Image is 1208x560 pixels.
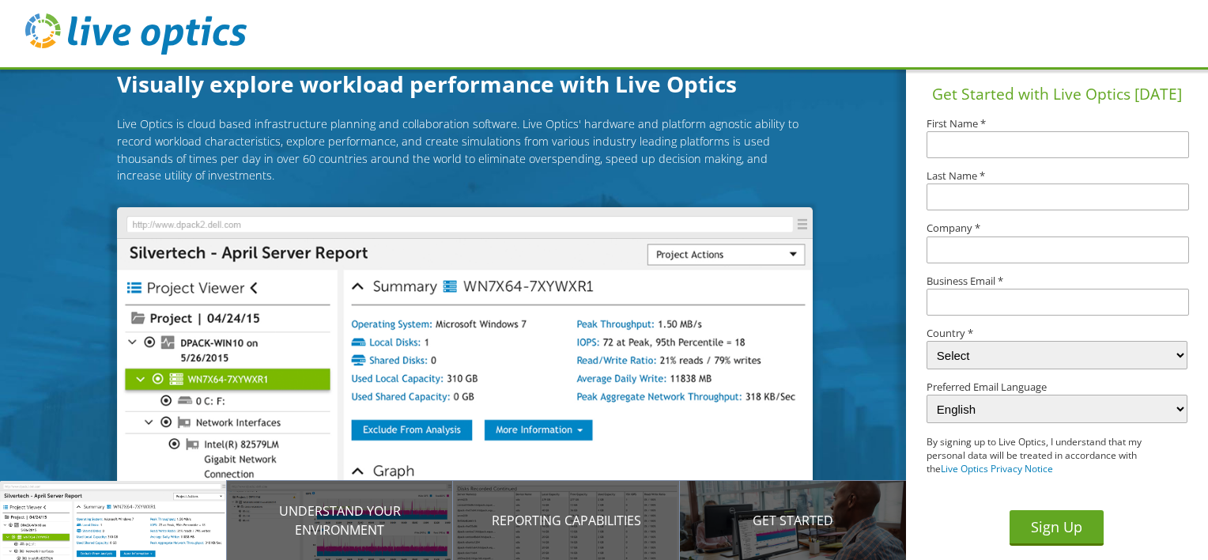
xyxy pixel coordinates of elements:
[680,511,907,530] p: Get Started
[1010,510,1104,546] button: Sign Up
[912,83,1202,106] h1: Get Started with Live Optics [DATE]
[453,511,680,530] p: Reporting Capabilities
[927,223,1187,233] label: Company *
[927,328,1187,339] label: Country *
[117,67,813,100] h1: Visually explore workload performance with Live Optics
[227,501,454,539] p: Understand your environment
[117,115,813,184] p: Live Optics is cloud based infrastructure planning and collaboration software. Live Optics' hardw...
[927,382,1187,392] label: Preferred Email Language
[25,13,247,55] img: live_optics_svg.svg
[927,276,1187,286] label: Business Email *
[927,436,1161,475] p: By signing up to Live Optics, I understand that my personal data will be treated in accordance wi...
[927,171,1187,181] label: Last Name *
[927,119,1187,129] label: First Name *
[117,207,813,560] img: Introducing Live Optics
[941,462,1053,475] a: Live Optics Privacy Notice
